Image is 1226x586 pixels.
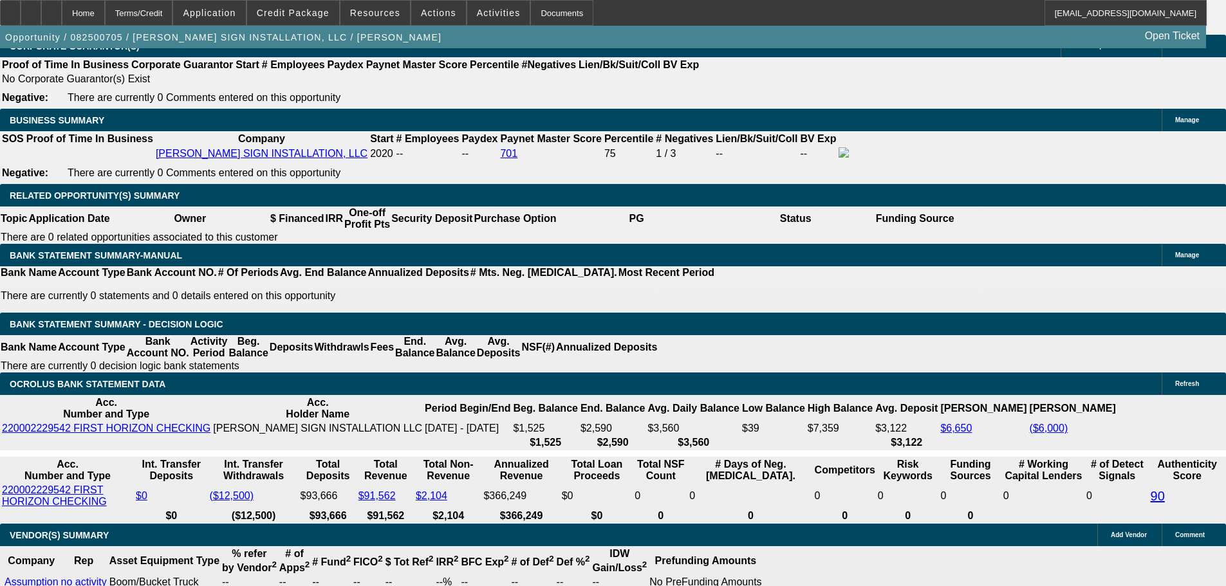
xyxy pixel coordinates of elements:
[367,266,469,279] th: Annualized Deposits
[429,554,433,563] sup: 2
[814,484,876,508] td: 0
[618,266,715,279] th: Most Recent Period
[715,147,798,161] td: --
[1,290,714,302] p: There are currently 0 statements and 0 details entered on this opportunity
[461,556,508,567] b: BFC Exp
[642,560,647,569] sup: 2
[247,1,339,25] button: Credit Package
[358,490,396,501] a: $91,562
[1,396,211,421] th: Acc. Number and Type
[504,554,508,563] sup: 2
[68,167,340,178] span: There are currently 0 Comments entered on this opportunity
[1175,531,1205,538] span: Comment
[461,133,497,144] b: Paydex
[212,422,423,435] td: [PERSON_NAME] SIGN INSTALLATION LLC
[477,8,521,18] span: Activities
[340,1,410,25] button: Resources
[411,1,466,25] button: Actions
[689,458,812,482] th: # Days of Neg. [MEDICAL_DATA].
[1030,423,1068,434] a: ($6,000)
[1029,396,1117,421] th: [PERSON_NAME]
[716,206,875,231] th: Status
[209,458,299,482] th: Int. Transfer Withdrawals
[1140,25,1205,47] a: Open Ticket
[483,458,559,482] th: Annualized Revenue
[370,133,393,144] b: Start
[416,490,447,501] a: $2,104
[344,206,391,231] th: One-off Profit Pts
[370,335,395,360] th: Fees
[940,458,1001,482] th: Funding Sources
[1,59,129,71] th: Proof of Time In Business
[467,1,530,25] button: Activities
[10,250,182,261] span: BANK STATEMENT SUMMARY-MANUAL
[358,458,414,482] th: Total Revenue
[1111,531,1147,538] span: Add Vendor
[689,509,812,522] th: 0
[1,133,24,145] th: SOS
[10,319,223,329] span: Bank Statement Summary - Decision Logic
[1003,490,1009,501] span: 0
[561,484,633,508] td: $0
[68,92,340,103] span: There are currently 0 Comments entered on this opportunity
[269,335,314,360] th: Deposits
[647,396,740,421] th: Avg. Daily Balance
[741,396,806,421] th: Low Balance
[126,335,190,360] th: Bank Account NO.
[2,423,210,434] a: 220002229542 FIRST HORIZON CHECKING
[580,436,646,449] th: $2,590
[272,560,276,569] sup: 2
[522,59,577,70] b: #Negatives
[875,436,938,449] th: $3,122
[483,490,559,502] div: $366,249
[512,556,554,567] b: # of Def
[1086,484,1148,508] td: 0
[814,509,876,522] th: 0
[2,92,48,103] b: Negative:
[300,458,357,482] th: Total Deposits
[877,509,939,522] th: 0
[424,422,511,435] td: [DATE] - [DATE]
[580,422,646,435] td: $2,590
[2,484,107,507] a: 220002229542 FIRST HORIZON CHECKING
[875,422,938,435] td: $3,122
[391,206,473,231] th: Security Deposit
[328,59,364,70] b: Paydex
[313,335,369,360] th: Withdrawls
[940,396,1027,421] th: [PERSON_NAME]
[875,206,955,231] th: Funding Source
[807,396,873,421] th: High Balance
[461,147,498,161] td: --
[378,554,382,563] sup: 2
[1,73,705,86] td: No Corporate Guarantor(s) Exist
[473,206,557,231] th: Purchase Option
[557,556,590,567] b: Def %
[716,133,797,144] b: Lien/Bk/Suit/Coll
[222,548,277,573] b: % refer by Vendor
[435,335,476,360] th: Avg. Balance
[500,133,601,144] b: Paynet Master Score
[1086,458,1148,482] th: # of Detect Signals
[218,266,279,279] th: # Of Periods
[279,548,310,573] b: # of Apps
[1151,489,1165,503] a: 90
[126,266,218,279] th: Bank Account NO.
[483,509,559,522] th: $366,249
[305,560,310,569] sup: 2
[350,8,400,18] span: Resources
[656,133,713,144] b: # Negatives
[647,436,740,449] th: $3,560
[839,147,849,158] img: facebook-icon.png
[358,509,414,522] th: $91,562
[109,555,219,566] b: Asset Equipment Type
[415,458,482,482] th: Total Non-Revenue
[604,148,653,160] div: 75
[1,458,134,482] th: Acc. Number and Type
[10,379,165,389] span: OCROLUS BANK STATEMENT DATA
[2,167,48,178] b: Negative:
[279,266,367,279] th: Avg. End Balance
[940,423,972,434] a: $6,650
[346,554,351,563] sup: 2
[385,556,434,567] b: $ Tot Ref
[940,509,1001,522] th: 0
